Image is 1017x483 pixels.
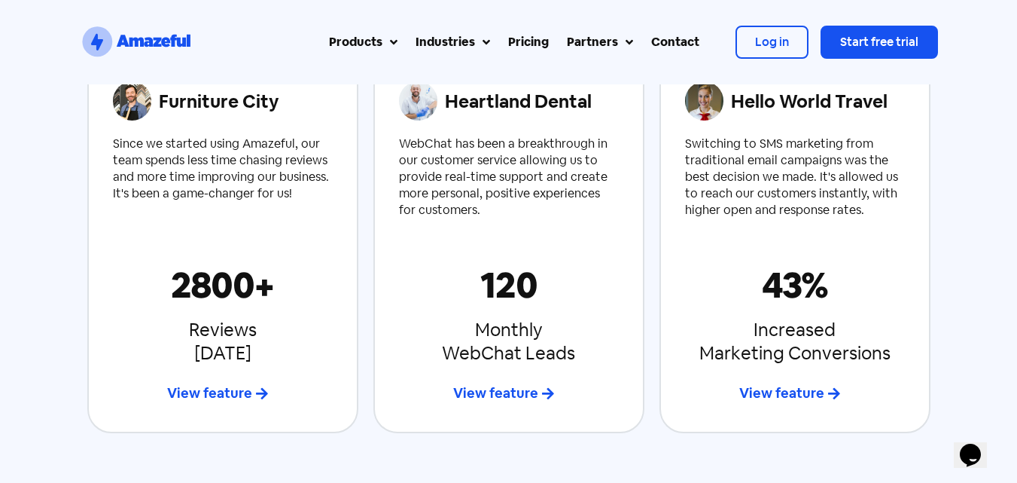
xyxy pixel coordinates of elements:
[113,136,333,202] div: Since we started using Amazeful, our team spends less time chasing reviews and more time improvin...
[558,24,642,60] a: Partners
[453,384,538,402] span: View feature
[821,26,938,59] a: Start free trial
[406,24,499,60] a: Industries
[167,384,252,402] span: View feature
[739,384,824,402] span: View feature
[735,26,808,59] a: Log in
[508,33,549,51] div: Pricing
[731,90,897,113] h4: Hello World Travel
[445,90,611,113] h4: Heartland Dental
[739,381,850,407] a: View feature
[329,33,382,51] div: Products
[840,34,918,50] span: Start free trial
[399,136,619,219] div: WebChat has been a breakthrough in our customer service allowing us to provide real-time support ...
[651,33,699,51] div: Contact
[642,24,708,60] a: Contact
[416,33,475,51] div: Industries
[80,24,193,60] a: SVG link
[567,33,618,51] div: Partners
[954,423,1002,468] iframe: chat widget
[159,90,324,113] h4: Furniture City
[685,318,905,365] h4: Increased Marketing Conversions
[685,136,905,219] div: Switching to SMS marketing from traditional email campaigns was the best decision we made. It's a...
[453,381,564,407] a: View feature
[167,381,278,407] a: View feature
[499,24,558,60] a: Pricing
[755,34,789,50] span: Log in
[399,267,619,303] h2: 120
[685,267,905,303] h2: 43%​
[320,24,406,60] a: Products
[399,318,619,365] h4: Monthly WebChat Leads
[113,318,333,365] h4: Reviews [DATE]
[113,267,333,303] h2: 2800+​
